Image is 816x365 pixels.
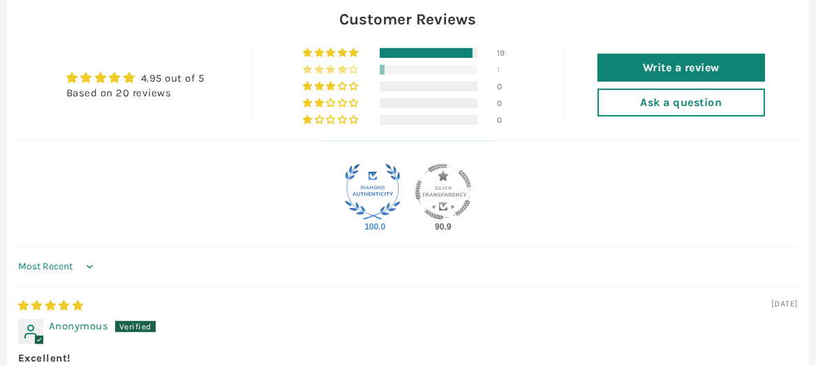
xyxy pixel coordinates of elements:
div: 19 [497,48,514,58]
a: 4.95 out of 5 [141,72,205,84]
a: Write a review [598,54,765,82]
div: 5% (1) reviews with 4 star rating [303,65,361,75]
div: Based on 20 reviews [66,86,205,100]
img: Judge.me Silver Transparent Shop medal [415,164,471,220]
span: [DATE] [771,298,798,310]
a: Judge.me Diamond Authentic Shop medal 100.0 [345,164,401,220]
h2: Customer Reviews [18,8,798,31]
div: Average rating is 4.95 stars [66,70,205,86]
select: Sort dropdown [18,253,97,281]
div: 95% (19) reviews with 5 star rating [303,48,361,58]
div: Silver Transparent Shop. Published at least 90% of verified reviews received in total [415,164,471,220]
div: 90.9 [432,221,454,232]
div: 1 [497,65,514,75]
a: Ask a question [598,89,765,117]
div: Diamond Authentic Shop. 100% of published reviews are verified reviews [345,164,401,220]
span: 5 star review [18,299,84,312]
a: Judge.me Silver Transparent Shop medal 90.9 [415,164,471,220]
img: Judge.me Diamond Authentic Shop medal [345,164,401,220]
span: Anonymous [49,320,109,332]
div: 100.0 [362,221,384,232]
